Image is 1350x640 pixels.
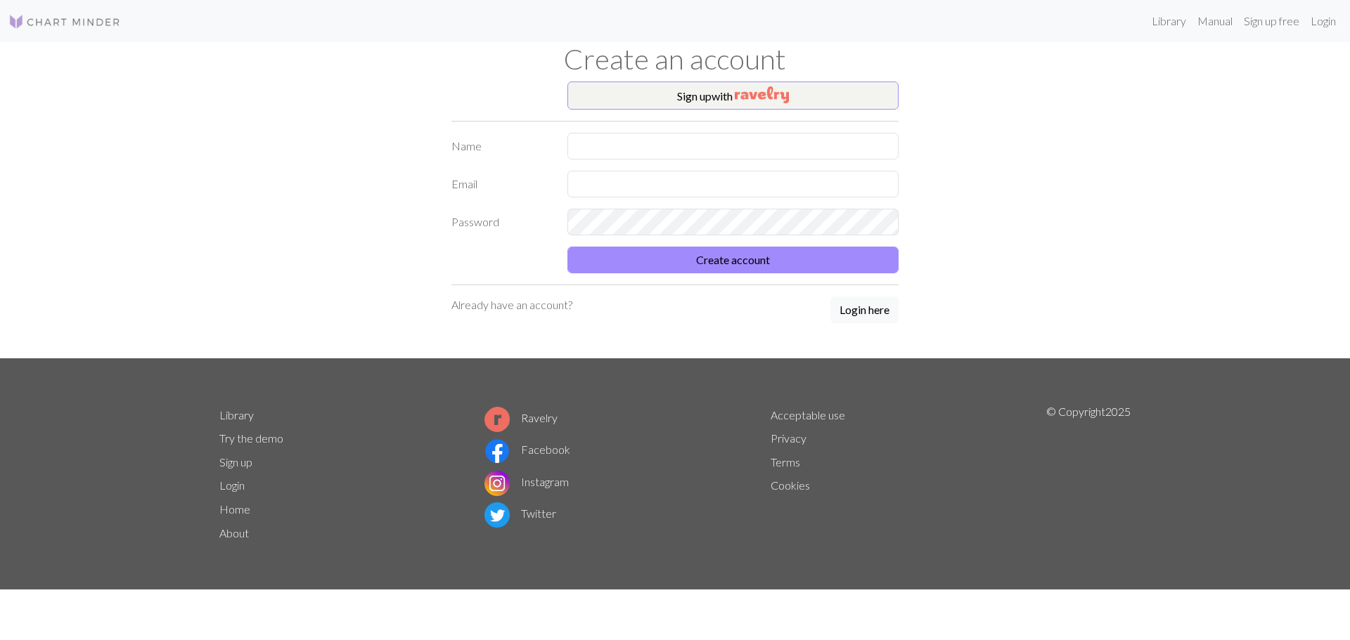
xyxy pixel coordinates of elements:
[771,455,800,469] a: Terms
[219,478,245,492] a: Login
[211,42,1139,76] h1: Create an account
[771,431,806,445] a: Privacy
[443,133,559,159] label: Name
[219,502,250,516] a: Home
[771,408,845,422] a: Acceptable use
[484,507,556,520] a: Twitter
[451,296,572,313] p: Already have an account?
[443,171,559,197] label: Email
[567,247,899,273] button: Create account
[830,296,899,325] a: Login here
[484,475,569,488] a: Instagram
[1146,7,1192,35] a: Library
[484,411,558,424] a: Ravelry
[1192,7,1238,35] a: Manual
[771,478,810,492] a: Cookies
[219,431,283,445] a: Try the demo
[484,471,510,496] img: Instagram logo
[8,13,121,30] img: Logo
[443,209,559,235] label: Password
[484,443,570,456] a: Facebook
[484,407,510,432] img: Ravelry logo
[219,408,254,422] a: Library
[567,81,899,110] button: Sign upwith
[830,296,899,323] button: Login here
[1046,403,1131,545] p: © Copyright 2025
[1238,7,1305,35] a: Sign up free
[1305,7,1342,35] a: Login
[219,455,252,469] a: Sign up
[219,526,249,540] a: About
[484,502,510,528] img: Twitter logo
[735,86,789,103] img: Ravelry
[484,438,510,464] img: Facebook logo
